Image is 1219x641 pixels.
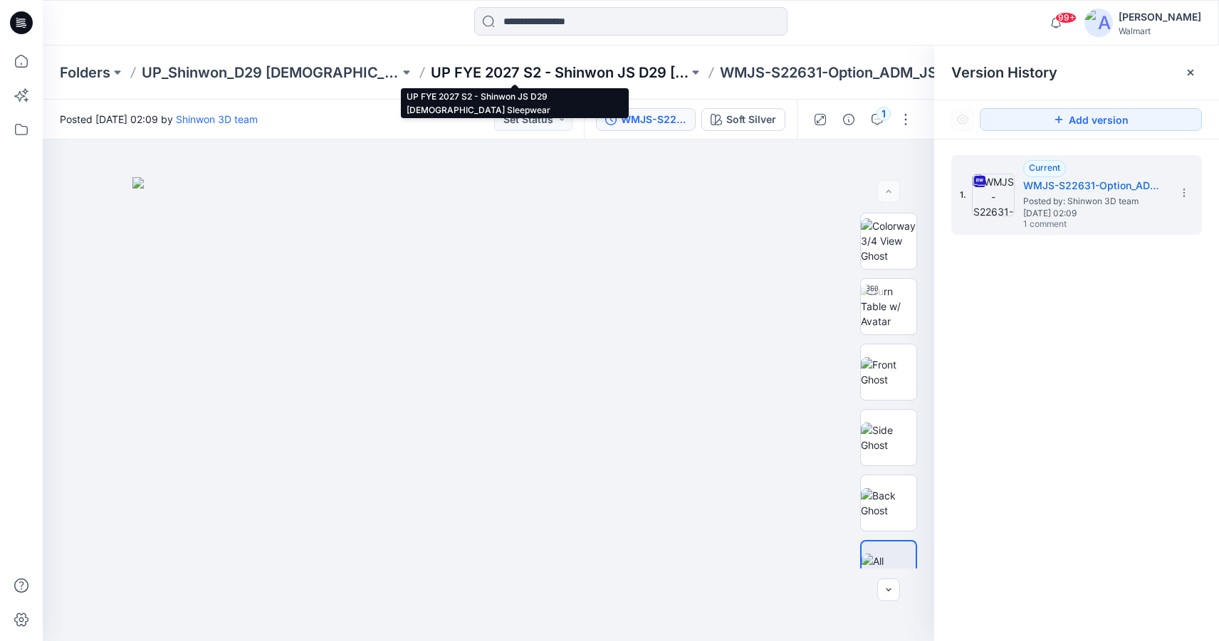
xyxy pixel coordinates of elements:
div: [PERSON_NAME] [1119,9,1201,26]
div: Walmart [1119,26,1201,36]
p: WMJS-S22631-Option_ADM_JS MODAL SPAN SHORTS [720,63,978,83]
img: avatar [1084,9,1113,37]
img: Colorway 3/4 View Ghost [861,218,916,263]
img: WMJS-S22631-Option_ADM_JS MODAL SPAN SHORTS [972,174,1015,216]
img: Front Ghost [861,357,916,387]
a: UP_Shinwon_D29 [DEMOGRAPHIC_DATA] Sleep [142,63,399,83]
span: Version History [951,64,1057,81]
button: Details [837,108,860,131]
button: WMJS-S22631-Option_ADM_JS MODAL SPAN SHORTS [596,108,696,131]
div: Soft Silver [726,112,776,127]
h5: WMJS-S22631-Option_ADM_JS MODAL SPAN SHORTS [1023,177,1166,194]
span: [DATE] 02:09 [1023,208,1166,218]
button: 1 [866,108,889,131]
button: Add version [980,108,1202,131]
img: All colorways [862,553,916,583]
div: WMJS-S22631-Option_ADM_JS MODAL SPAN SHORTS [621,112,686,127]
div: 1 [877,107,891,121]
button: Soft Silver [701,108,785,131]
img: Side Ghost [861,423,916,452]
span: Current [1029,162,1060,173]
span: Posted [DATE] 02:09 by [60,112,258,127]
button: Show Hidden Versions [951,108,974,131]
button: Close [1185,67,1196,78]
span: 1. [960,189,966,201]
img: Turn Table w/ Avatar [861,284,916,329]
a: Shinwon 3D team [176,113,258,125]
a: Folders [60,63,110,83]
span: 99+ [1055,12,1077,23]
img: Back Ghost [861,488,916,518]
span: 1 comment [1023,219,1123,231]
a: UP FYE 2027 S2 - Shinwon JS D29 [DEMOGRAPHIC_DATA] Sleepwear [431,63,689,83]
span: Posted by: Shinwon 3D team [1023,194,1166,208]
